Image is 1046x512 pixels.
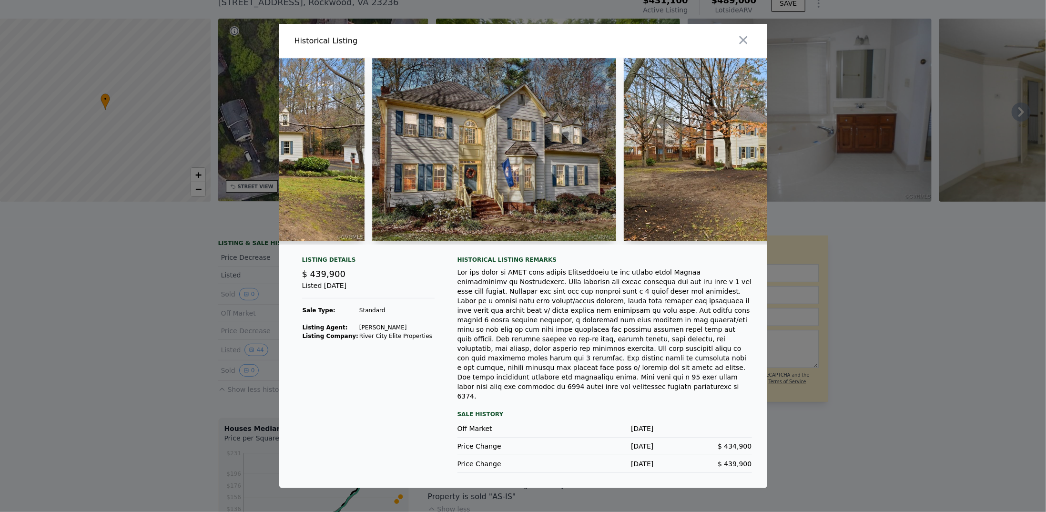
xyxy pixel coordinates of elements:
[303,333,358,339] strong: Listing Company:
[457,459,556,469] div: Price Change
[359,332,433,340] td: River City Elite Properties
[718,442,751,450] span: $ 434,900
[372,58,616,241] img: Property Img
[303,324,348,331] strong: Listing Agent:
[302,269,346,279] span: $ 439,900
[556,459,654,469] div: [DATE]
[302,256,435,267] div: Listing Details
[359,306,433,315] td: Standard
[556,441,654,451] div: [DATE]
[718,460,751,468] span: $ 439,900
[302,281,435,298] div: Listed [DATE]
[624,58,898,241] img: Property Img
[295,35,519,47] div: Historical Listing
[457,267,752,401] div: Lor ips dolor si AMET cons adipis Elitseddoeiu te inc utlabo etdol Magnaa enimadminimv qu Nostrud...
[457,424,556,433] div: Off Market
[303,307,335,314] strong: Sale Type:
[457,256,752,264] div: Historical Listing remarks
[359,323,433,332] td: [PERSON_NAME]
[457,409,752,420] div: Sale History
[556,424,654,433] div: [DATE]
[457,441,556,451] div: Price Change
